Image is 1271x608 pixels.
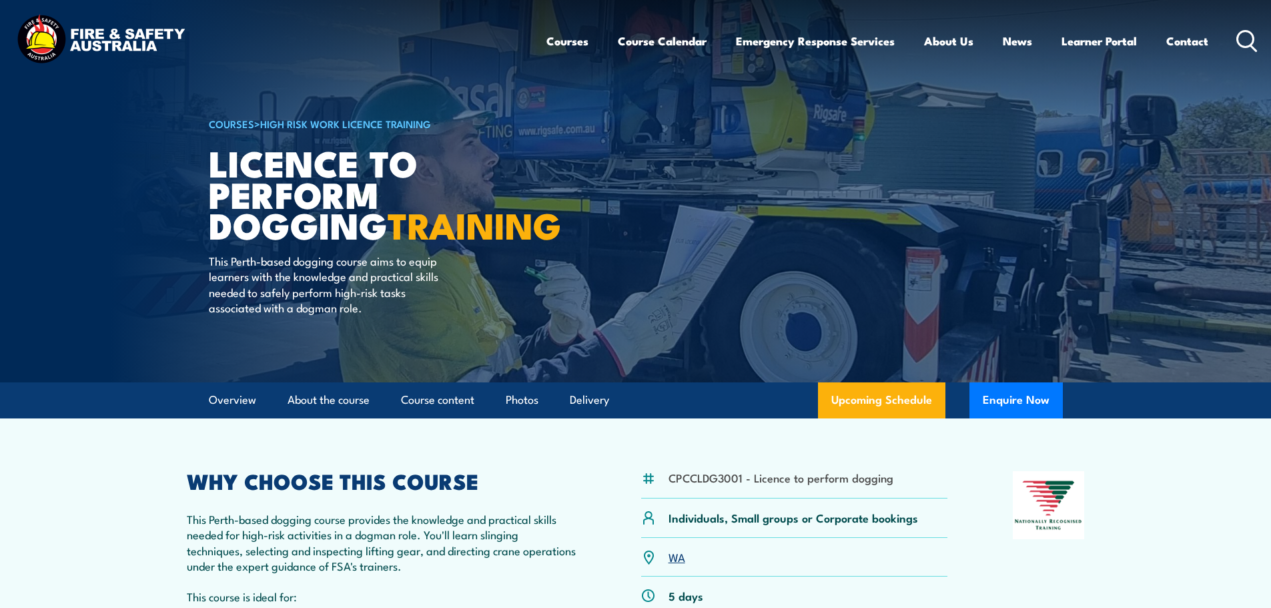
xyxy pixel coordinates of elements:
a: Photos [506,382,538,418]
a: About the course [288,382,370,418]
p: This course is ideal for: [187,589,576,604]
p: Individuals, Small groups or Corporate bookings [669,510,918,525]
a: News [1003,23,1032,59]
a: COURSES [209,116,254,131]
a: Course Calendar [618,23,707,59]
a: Emergency Response Services [736,23,895,59]
a: High Risk Work Licence Training [260,116,431,131]
img: Nationally Recognised Training logo. [1013,471,1085,539]
h6: > [209,115,538,131]
a: Courses [546,23,588,59]
button: Enquire Now [969,382,1063,418]
a: Course content [401,382,474,418]
h2: WHY CHOOSE THIS COURSE [187,471,576,490]
a: Delivery [570,382,609,418]
a: Overview [209,382,256,418]
a: Contact [1166,23,1208,59]
p: 5 days [669,588,703,603]
strong: TRAINING [388,196,561,252]
li: CPCCLDG3001 - Licence to perform dogging [669,470,893,485]
h1: Licence to Perform Dogging [209,147,538,240]
a: About Us [924,23,973,59]
p: This Perth-based dogging course aims to equip learners with the knowledge and practical skills ne... [209,253,452,316]
a: Learner Portal [1062,23,1137,59]
a: Upcoming Schedule [818,382,945,418]
p: This Perth-based dogging course provides the knowledge and practical skills needed for high-risk ... [187,511,576,574]
a: WA [669,549,685,565]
